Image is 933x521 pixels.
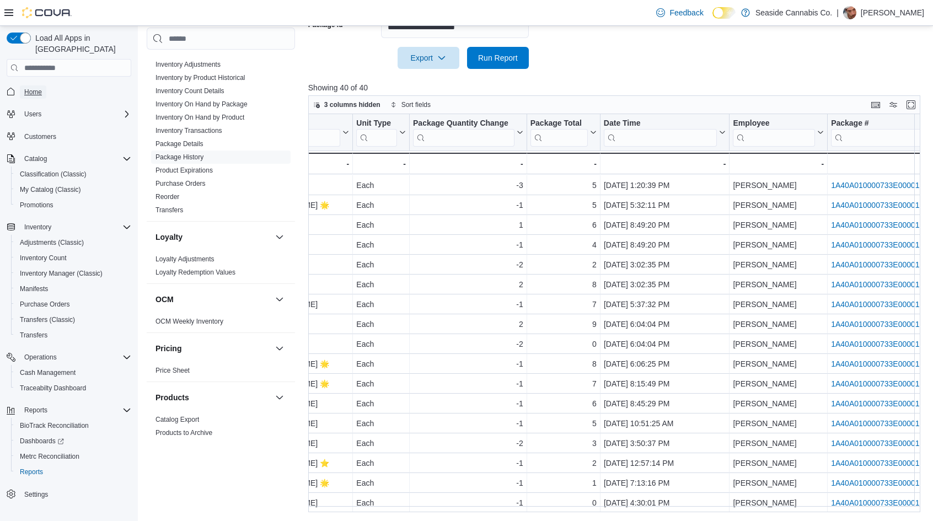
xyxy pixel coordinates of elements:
[2,219,136,235] button: Inventory
[356,318,406,331] div: Each
[356,218,406,232] div: Each
[216,298,349,311] div: Customer: [PERSON_NAME]
[31,33,131,55] span: Load All Apps in [GEOGRAPHIC_DATA]
[273,391,286,404] button: Products
[530,397,597,410] div: 6
[11,365,136,380] button: Cash Management
[216,417,349,430] div: Customer: [PERSON_NAME]
[413,238,523,251] div: -1
[356,417,406,430] div: Each
[20,108,131,121] span: Users
[11,380,136,396] button: Traceabilty Dashboard
[11,449,136,464] button: Metrc Reconciliation
[20,201,53,210] span: Promotions
[273,230,286,244] button: Loyalty
[530,198,597,212] div: 5
[155,318,223,325] a: OCM Weekly Inventory
[155,366,190,375] span: Price Sheet
[413,198,523,212] div: -1
[398,47,459,69] button: Export
[155,166,213,174] a: Product Expirations
[155,428,212,437] span: Products to Archive
[20,437,64,445] span: Dashboards
[861,6,924,19] p: [PERSON_NAME]
[712,7,736,19] input: Dark Mode
[530,119,588,147] div: Package Total
[604,119,717,147] div: Date Time
[413,377,523,390] div: -1
[413,417,523,430] div: -1
[20,404,131,417] span: Reports
[20,315,75,324] span: Transfers (Classic)
[216,238,349,251] div: To: Sales Floor
[530,119,588,129] div: Package Total
[155,127,222,135] a: Inventory Transactions
[733,119,815,129] div: Employee
[24,154,47,163] span: Catalog
[11,418,136,433] button: BioTrack Reconciliation
[20,351,131,364] span: Operations
[413,298,523,311] div: -1
[155,415,199,424] span: Catalog Export
[11,327,136,343] button: Transfers
[155,367,190,374] a: Price Sheet
[155,192,179,201] span: Reorder
[604,198,726,212] div: [DATE] 5:32:11 PM
[530,157,597,170] div: -
[20,300,70,309] span: Purchase Orders
[155,114,244,121] a: Inventory On Hand by Product
[15,251,131,265] span: Inventory Count
[155,73,245,82] span: Inventory by Product Historical
[733,337,824,351] div: [PERSON_NAME]
[386,98,435,111] button: Sort fields
[20,130,131,143] span: Customers
[155,255,215,263] a: Loyalty Adjustments
[216,397,349,410] div: Customer: [PERSON_NAME]
[20,404,52,417] button: Reports
[2,106,136,122] button: Users
[413,157,523,170] div: -
[356,258,406,271] div: Each
[733,238,824,251] div: [PERSON_NAME]
[733,157,824,170] div: -
[155,100,248,108] a: Inventory On Hand by Package
[604,258,726,271] div: [DATE] 3:02:35 PM
[733,119,815,147] div: Employee
[413,278,523,291] div: 2
[155,126,222,135] span: Inventory Transactions
[20,85,46,99] a: Home
[11,281,136,297] button: Manifests
[155,268,235,276] a: Loyalty Redemption Values
[11,197,136,213] button: Promotions
[15,298,74,311] a: Purchase Orders
[604,157,726,170] div: -
[15,450,84,463] a: Metrc Reconciliation
[147,58,295,221] div: Inventory
[15,419,131,432] span: BioTrack Reconciliation
[413,258,523,271] div: -2
[155,429,212,437] a: Products to Archive
[22,7,72,18] img: Cova
[15,313,131,326] span: Transfers (Classic)
[155,232,271,243] button: Loyalty
[11,297,136,312] button: Purchase Orders
[155,317,223,326] span: OCM Weekly Inventory
[356,119,397,129] div: Unit Type
[155,206,183,214] a: Transfers
[20,221,131,234] span: Inventory
[20,351,61,364] button: Operations
[530,119,597,147] button: Package Total
[155,153,203,161] a: Package History
[15,267,131,280] span: Inventory Manager (Classic)
[604,377,726,390] div: [DATE] 8:15:49 PM
[15,282,131,296] span: Manifests
[324,100,380,109] span: 3 columns hidden
[2,402,136,418] button: Reports
[155,60,221,69] span: Inventory Adjustments
[356,179,406,192] div: Each
[413,119,523,147] button: Package Quantity Change
[733,298,824,311] div: [PERSON_NAME]
[356,298,406,311] div: Each
[2,151,136,166] button: Catalog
